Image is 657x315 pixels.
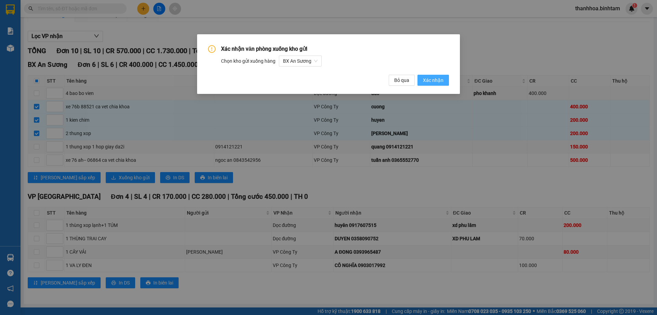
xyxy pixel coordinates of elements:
span: Bỏ qua [394,76,409,84]
span: Xác nhận [423,76,443,84]
span: BX An Sương [283,56,318,66]
div: Chọn kho gửi xuống hàng [221,56,449,66]
button: Bỏ qua [389,75,415,86]
span: Xác nhận văn phòng xuống kho gửi [221,46,307,52]
span: exclamation-circle [208,45,216,53]
button: Xác nhận [417,75,449,86]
